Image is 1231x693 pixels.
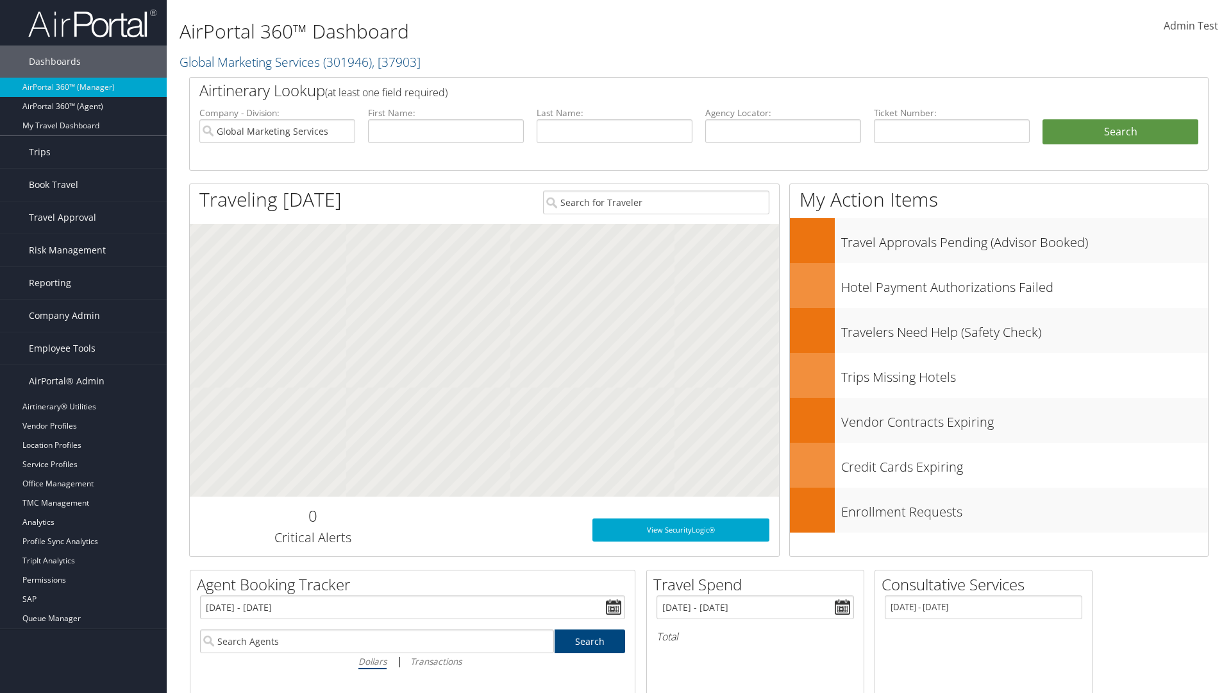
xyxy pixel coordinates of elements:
[790,263,1208,308] a: Hotel Payment Authorizations Failed
[790,218,1208,263] a: Travel Approvals Pending (Advisor Booked)
[372,53,421,71] span: , [ 37903 ]
[200,653,625,669] div: |
[705,107,861,119] label: Agency Locator:
[874,107,1030,119] label: Ticket Number:
[882,574,1092,595] h2: Consultative Services
[358,655,387,667] i: Dollars
[1043,119,1198,145] button: Search
[199,505,426,527] h2: 0
[29,300,100,332] span: Company Admin
[29,267,71,299] span: Reporting
[29,234,106,266] span: Risk Management
[790,488,1208,533] a: Enrollment Requests
[199,80,1114,101] h2: Airtinerary Lookup
[841,272,1208,296] h3: Hotel Payment Authorizations Failed
[29,46,81,78] span: Dashboards
[790,443,1208,488] a: Credit Cards Expiring
[841,317,1208,341] h3: Travelers Need Help (Safety Check)
[199,107,355,119] label: Company - Division:
[790,186,1208,213] h1: My Action Items
[1164,6,1218,46] a: Admin Test
[29,332,96,364] span: Employee Tools
[841,227,1208,252] h3: Travel Approvals Pending (Advisor Booked)
[841,407,1208,431] h3: Vendor Contracts Expiring
[841,497,1208,521] h3: Enrollment Requests
[29,365,105,397] span: AirPortal® Admin
[323,53,372,71] span: ( 301946 )
[1164,19,1218,33] span: Admin Test
[790,353,1208,398] a: Trips Missing Hotels
[29,201,96,234] span: Travel Approval
[537,107,692,119] label: Last Name:
[180,53,421,71] a: Global Marketing Services
[790,308,1208,353] a: Travelers Need Help (Safety Check)
[410,655,462,667] i: Transactions
[199,186,342,213] h1: Traveling [DATE]
[368,107,524,119] label: First Name:
[29,169,78,201] span: Book Travel
[200,629,554,653] input: Search Agents
[199,529,426,547] h3: Critical Alerts
[197,574,635,595] h2: Agent Booking Tracker
[841,362,1208,386] h3: Trips Missing Hotels
[29,136,51,168] span: Trips
[592,518,769,542] a: View SecurityLogic®
[325,85,448,99] span: (at least one field required)
[653,574,864,595] h2: Travel Spend
[841,452,1208,476] h3: Credit Cards Expiring
[28,8,156,38] img: airportal-logo.png
[555,629,626,653] a: Search
[790,398,1208,443] a: Vendor Contracts Expiring
[180,18,872,45] h1: AirPortal 360™ Dashboard
[543,191,769,214] input: Search for Traveler
[657,629,854,644] h6: Total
